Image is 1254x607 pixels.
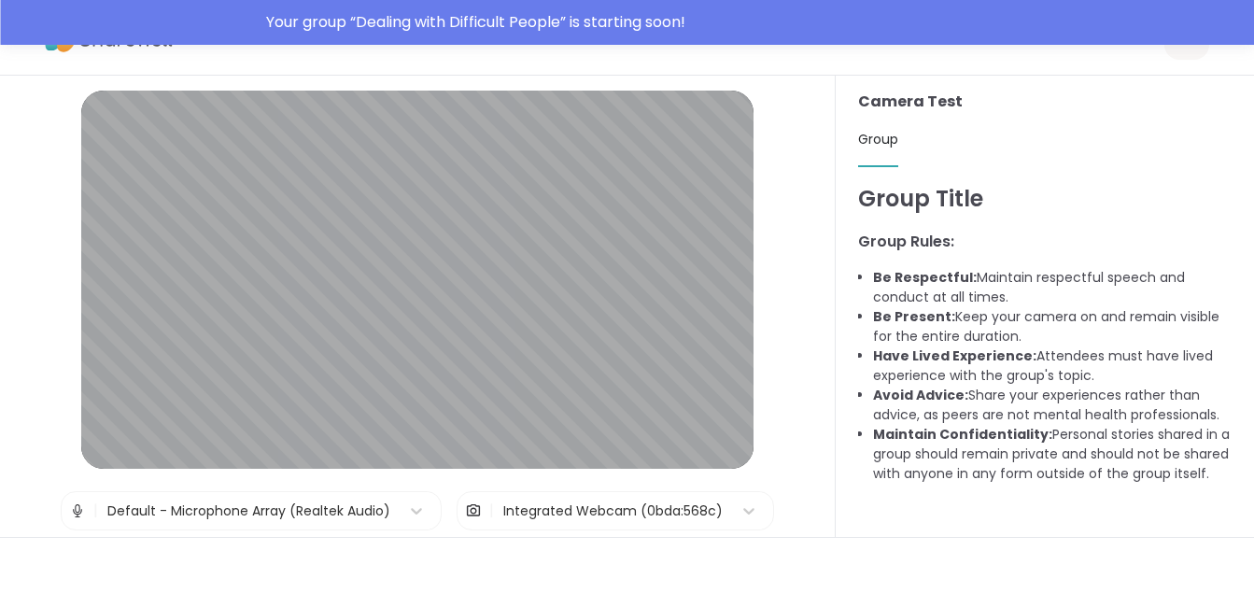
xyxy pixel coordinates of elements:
[858,182,1232,216] h1: Group Title
[465,492,482,529] img: Camera
[503,501,723,521] div: Integrated Webcam (0bda:568c)
[873,307,955,326] b: Be Present:
[873,346,1036,365] b: Have Lived Experience:
[873,268,1232,307] li: Maintain respectful speech and conduct at all times.
[858,91,1232,113] h3: Camera Test
[69,492,86,529] img: Microphone
[873,268,977,287] b: Be Respectful:
[873,386,1232,425] li: Share your experiences rather than advice, as peers are not mental health professionals.
[107,501,390,521] div: Default - Microphone Array (Realtek Audio)
[489,492,494,529] span: |
[873,307,1232,346] li: Keep your camera on and remain visible for the entire duration.
[266,11,1243,34] div: Your group “ Dealing with Difficult People ” is starting soon!
[873,386,968,404] b: Avoid Advice:
[858,231,1232,253] h3: Group Rules:
[873,425,1232,484] li: Personal stories shared in a group should remain private and should not be shared with anyone in ...
[873,425,1052,444] b: Maintain Confidentiality:
[93,492,98,529] span: |
[858,130,898,148] span: Group
[873,346,1232,386] li: Attendees must have lived experience with the group's topic.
